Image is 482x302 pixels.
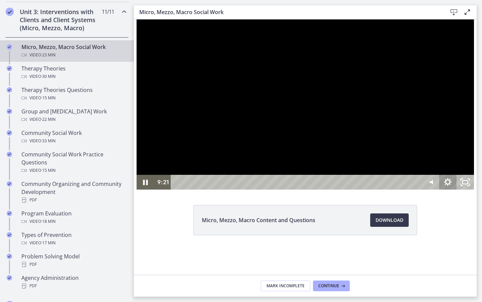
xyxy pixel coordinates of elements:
span: · 17 min [41,239,56,247]
i: Completed [7,66,12,71]
div: Video [21,72,126,81]
span: · 15 min [41,166,56,174]
h3: Micro, Mezzo, Macro Social Work [139,8,436,16]
span: Micro, Mezzo, Macro Content and Questions [202,216,315,224]
div: PDF [21,260,126,268]
div: Problem Solving Model [21,252,126,268]
div: Community Social Work [21,129,126,145]
span: Continue [318,283,339,289]
button: Show settings menu [305,155,323,170]
button: Mark Incomplete [261,281,310,291]
div: Therapy Theories [21,64,126,81]
div: Community Social Work Practice Questions [21,150,126,174]
button: Mute [288,155,305,170]
span: Download [376,216,403,224]
button: Continue [313,281,350,291]
span: · 23 min [41,51,56,59]
div: PDF [21,282,126,290]
button: Unfullscreen [323,155,340,170]
div: Group and [MEDICAL_DATA] Work [21,107,126,123]
i: Completed [7,44,12,50]
i: Completed [7,87,12,93]
div: Video [21,51,126,59]
span: · 33 min [41,137,56,145]
div: Video [21,166,126,174]
div: Video [21,137,126,145]
i: Completed [7,211,12,216]
i: Completed [7,181,12,187]
div: Program Evaluation [21,209,126,225]
div: Community Organizing and Community Development [21,180,126,204]
span: · 15 min [41,94,56,102]
iframe: Video Lesson [134,19,477,190]
div: Video [21,239,126,247]
i: Completed [7,109,12,114]
div: Therapy Theories Questions [21,86,126,102]
i: Completed [7,254,12,259]
div: Video [21,115,126,123]
span: · 30 min [41,72,56,81]
i: Completed [7,232,12,238]
a: Download [370,213,409,227]
i: Completed [7,152,12,157]
div: Video [21,94,126,102]
div: Agency Administration [21,274,126,290]
div: Video [21,217,126,225]
span: 11 / 11 [102,8,114,16]
h2: Unit 3: Interventions with Clients and Client Systems (Micro, Mezzo, Macro) [20,8,101,32]
span: · 22 min [41,115,56,123]
i: Completed [7,130,12,136]
span: Mark Incomplete [266,283,305,289]
div: Types of Prevention [21,231,126,247]
div: PDF [21,196,126,204]
i: Completed [7,275,12,281]
div: Micro, Mezzo, Macro Social Work [21,43,126,59]
i: Completed [6,8,14,16]
span: · 18 min [41,217,56,225]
